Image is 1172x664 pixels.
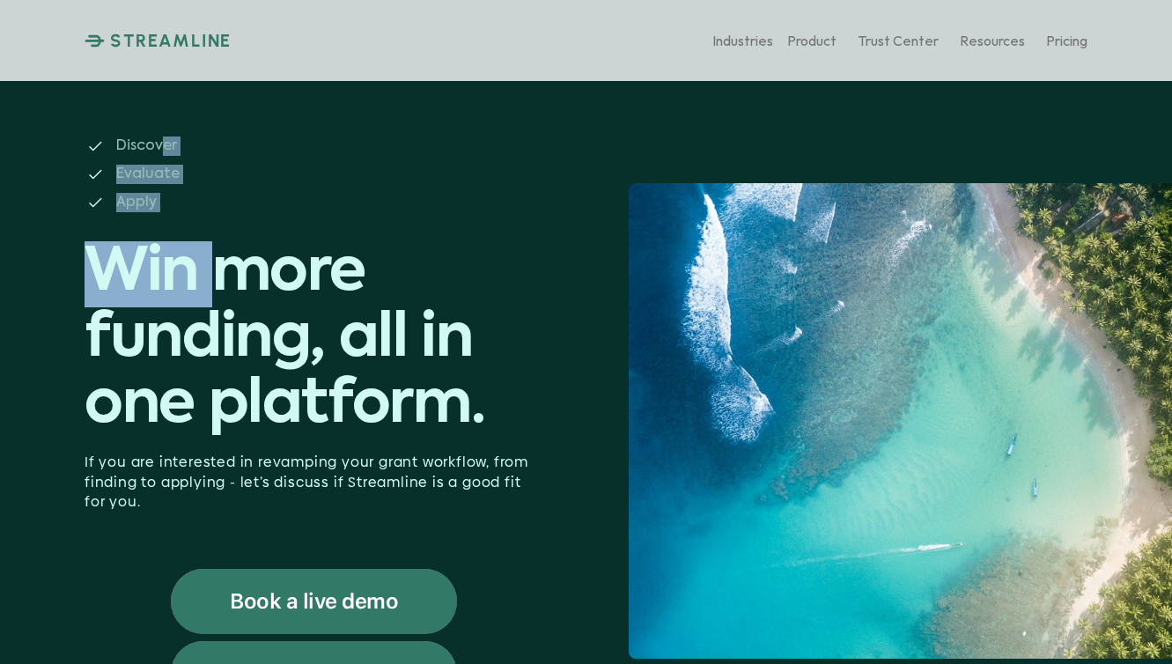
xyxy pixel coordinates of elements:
p: If you are interested in revamping your grant workflow, from finding to applying - let’s discuss ... [85,453,544,512]
p: Win more funding, all in one platform. [85,241,544,439]
a: STREAMLINE [85,30,232,51]
p: Industries [712,32,773,48]
p: Trust Center [858,32,939,48]
p: Discover [116,136,378,156]
a: Resources [960,26,1025,56]
p: Product [787,32,837,48]
p: Pricing [1046,32,1087,48]
p: STREAMLINE [110,30,232,51]
p: Apply [116,193,378,212]
a: Trust Center [858,26,939,56]
p: Resources [960,32,1025,48]
a: Pricing [1046,26,1087,56]
p: Book a live demo [230,590,398,613]
p: Evaluate [116,165,378,184]
a: Book a live demo [171,569,457,634]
